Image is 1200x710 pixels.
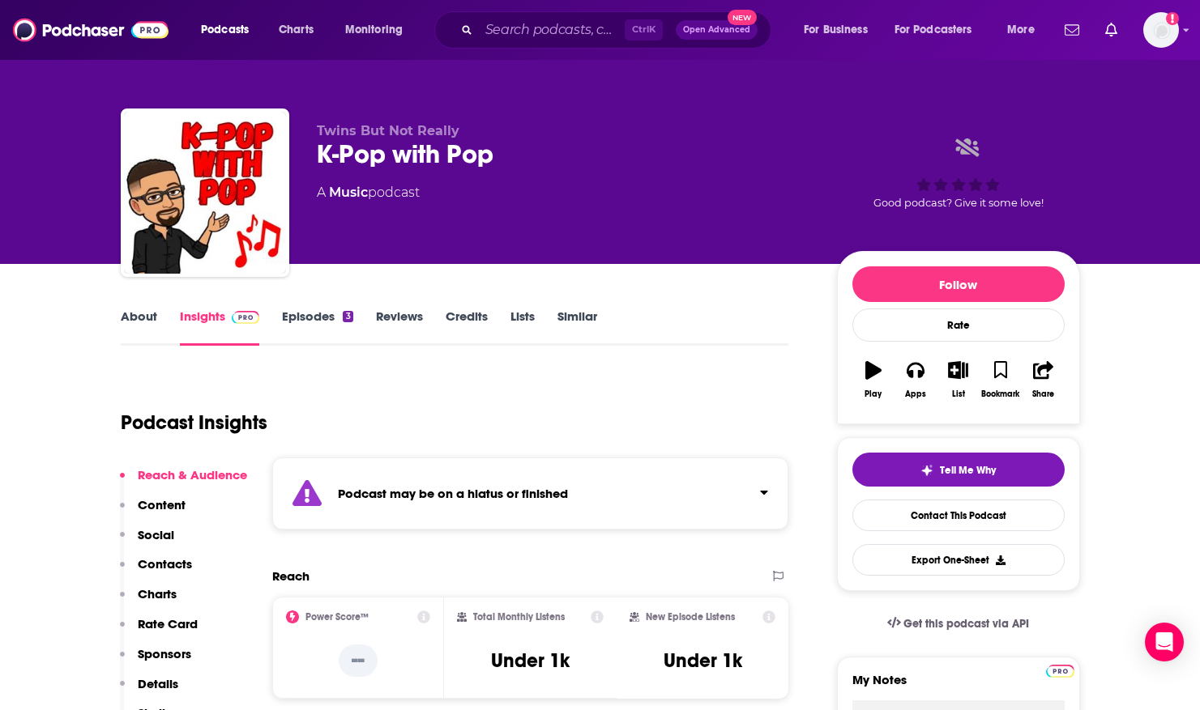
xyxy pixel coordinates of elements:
button: Share [1022,351,1064,409]
div: Share [1032,389,1054,399]
div: Bookmark [981,389,1019,399]
h2: New Episode Listens [646,611,735,623]
button: open menu [884,17,996,43]
span: Tell Me Why [940,464,996,477]
span: For Business [804,19,868,41]
a: Show notifications dropdown [1058,16,1086,44]
span: Charts [279,19,314,41]
h2: Total Monthly Listens [473,611,565,623]
img: tell me why sparkle [920,464,933,477]
p: Sponsors [138,646,191,661]
span: Get this podcast via API [903,617,1029,631]
span: Open Advanced [683,26,750,34]
span: Monitoring [345,19,403,41]
a: InsightsPodchaser Pro [180,308,260,346]
button: Sponsors [120,646,191,676]
p: Reach & Audience [138,467,247,483]
div: Search podcasts, credits, & more... [450,11,787,49]
button: Bookmark [980,351,1022,409]
svg: Add a profile image [1166,12,1179,25]
button: Apps [895,351,937,409]
button: open menu [190,17,270,43]
p: Rate Card [138,616,198,631]
img: User Profile [1143,12,1179,48]
button: Show profile menu [1143,12,1179,48]
span: For Podcasters [895,19,972,41]
img: Podchaser Pro [232,311,260,324]
button: Play [852,351,895,409]
button: open menu [334,17,424,43]
div: Rate [852,308,1065,342]
span: More [1007,19,1035,41]
a: Pro website [1046,662,1074,678]
h2: Power Score™ [305,611,369,623]
p: Contacts [138,556,192,572]
input: Search podcasts, credits, & more... [479,17,625,43]
div: Apps [905,389,926,399]
a: Get this podcast via API [874,604,1043,644]
span: New [728,10,757,25]
img: Podchaser Pro [1046,665,1074,678]
a: Credits [446,308,488,346]
p: Charts [138,586,177,602]
button: List [937,351,979,409]
button: Export One-Sheet [852,544,1065,576]
div: Good podcast? Give it some love! [837,123,1080,223]
a: Episodes3 [282,308,352,346]
button: Reach & Audience [120,467,247,497]
a: Similar [557,308,597,346]
div: 3 [343,311,352,322]
img: Podchaser - Follow, Share and Rate Podcasts [13,15,169,45]
button: Contacts [120,556,192,586]
button: Charts [120,586,177,616]
h1: Podcast Insights [121,410,267,435]
h2: Reach [272,568,310,584]
a: Contact This Podcast [852,500,1065,531]
p: Social [138,527,174,542]
button: Open AdvancedNew [676,20,758,40]
div: A podcast [317,183,420,202]
button: tell me why sparkleTell Me Why [852,453,1065,487]
p: -- [339,644,378,677]
span: Ctrl K [625,19,663,40]
strong: Podcast may be on a hiatus or finished [338,486,568,501]
button: open menu [996,17,1055,43]
button: open menu [792,17,888,43]
span: Logged in as ShellB [1143,12,1179,48]
div: Open Intercom Messenger [1145,623,1184,661]
button: Details [120,676,178,706]
button: Rate Card [120,616,198,646]
a: Charts [268,17,323,43]
div: Play [865,389,882,399]
label: My Notes [852,672,1065,700]
button: Follow [852,266,1065,302]
div: List [952,389,965,399]
a: About [121,308,157,346]
p: Details [138,676,178,691]
a: Reviews [376,308,423,346]
img: K-Pop with Pop [124,112,286,274]
span: Twins But Not Really [317,123,459,138]
span: Podcasts [201,19,249,41]
button: Social [120,527,174,557]
span: Good podcast? Give it some love! [873,197,1044,209]
button: Content [120,497,186,527]
h3: Under 1k [491,648,570,673]
section: Click to expand status details [272,457,789,529]
a: Lists [510,308,535,346]
a: Show notifications dropdown [1099,16,1124,44]
h3: Under 1k [664,648,742,673]
a: Music [329,185,368,200]
p: Content [138,497,186,512]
